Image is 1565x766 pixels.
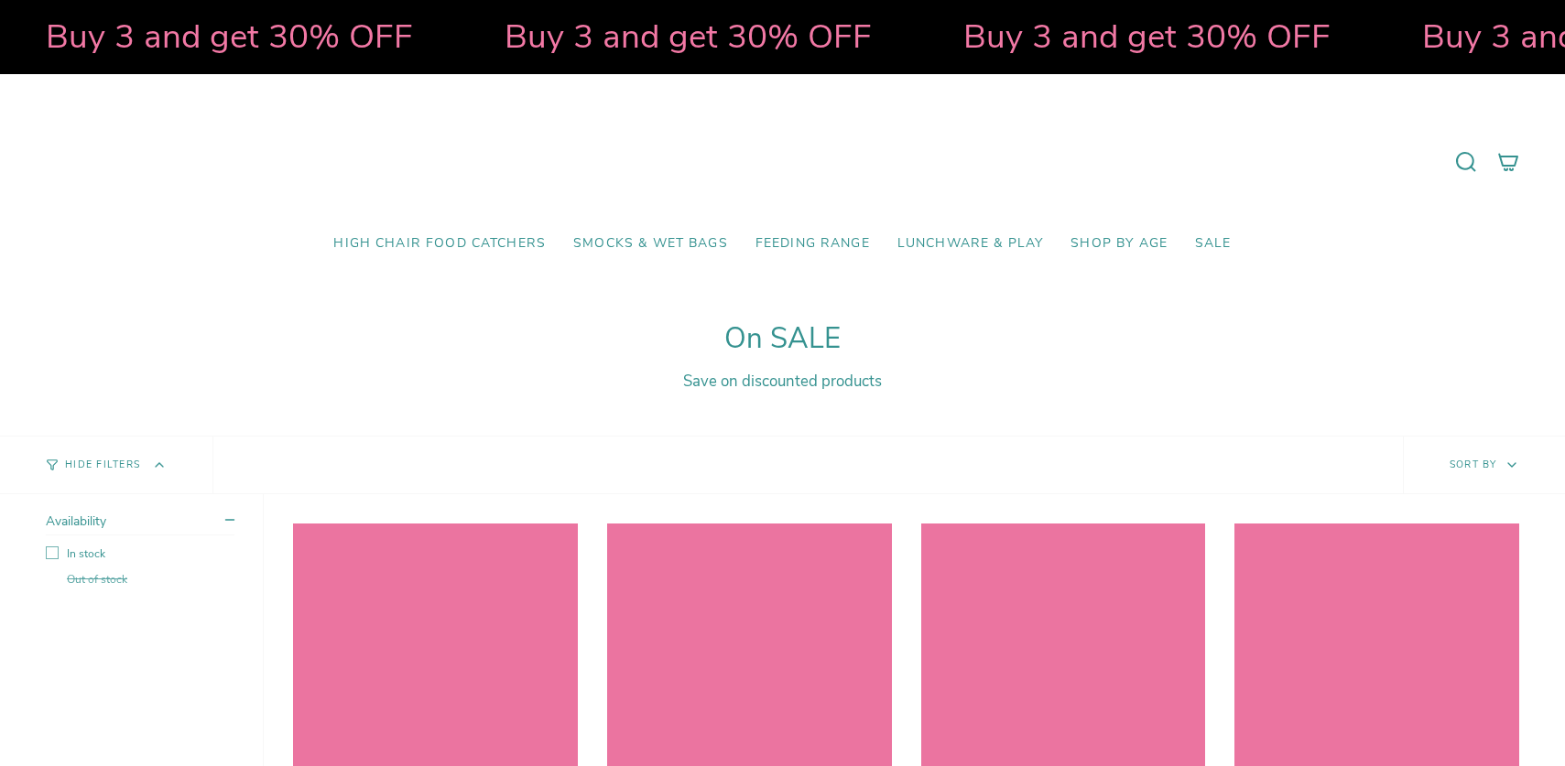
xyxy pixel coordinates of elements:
a: Mumma’s Little Helpers [625,102,940,222]
a: Shop by Age [1057,222,1181,265]
span: Smocks & Wet Bags [573,236,728,252]
span: SALE [1195,236,1232,252]
span: Hide Filters [65,460,140,470]
a: High Chair Food Catchers [320,222,560,265]
h1: On SALE [46,322,1519,356]
strong: Buy 3 and get 30% OFF [963,14,1331,59]
span: Shop by Age [1071,236,1168,252]
span: Lunchware & Play [897,236,1043,252]
span: Availability [46,512,106,530]
span: Sort by [1450,458,1497,471]
button: Sort by [1403,437,1565,493]
strong: Buy 3 and get 30% OFF [505,14,872,59]
a: Smocks & Wet Bags [560,222,742,265]
span: High Chair Food Catchers [333,236,546,252]
label: In stock [46,546,234,561]
a: Feeding Range [742,222,884,265]
span: Feeding Range [755,236,870,252]
a: Lunchware & Play [884,222,1057,265]
summary: Availability [46,512,234,535]
a: SALE [1181,222,1245,265]
div: Save on discounted products [46,371,1519,392]
strong: Buy 3 and get 30% OFF [46,14,413,59]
